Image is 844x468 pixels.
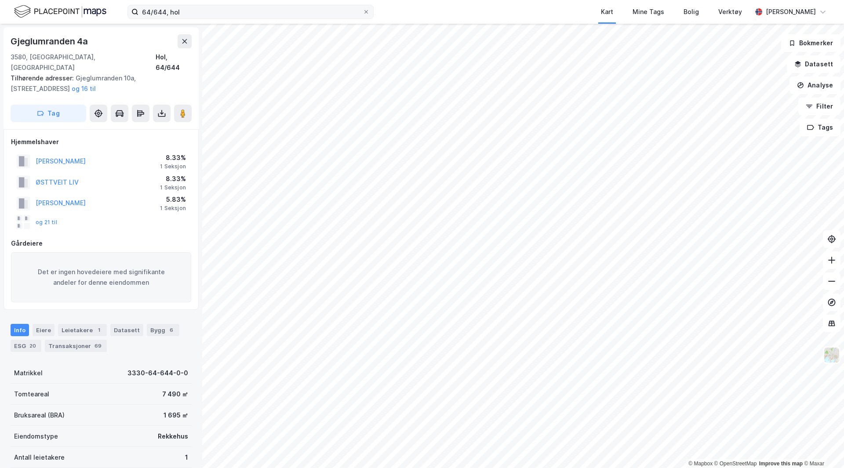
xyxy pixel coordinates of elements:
div: Gjeglumranden 10a, [STREET_ADDRESS] [11,73,185,94]
div: Rekkehus [158,431,188,442]
img: logo.f888ab2527a4732fd821a326f86c7f29.svg [14,4,106,19]
div: Gårdeiere [11,238,191,249]
div: Bolig [684,7,699,17]
div: [PERSON_NAME] [766,7,816,17]
div: Leietakere [58,324,107,336]
button: Analyse [789,76,840,94]
div: Kart [601,7,613,17]
div: Verktøy [718,7,742,17]
button: Tag [11,105,86,122]
div: Gjeglumranden 4a [11,34,90,48]
div: Eiere [33,324,55,336]
button: Datasett [787,55,840,73]
span: Tilhørende adresser: [11,74,76,82]
button: Filter [798,98,840,115]
div: 69 [93,341,103,350]
div: Antall leietakere [14,452,65,463]
div: Transaksjoner [45,340,107,352]
div: 8.33% [160,174,186,184]
div: 1 Seksjon [160,205,186,212]
div: 1 695 ㎡ [164,410,188,421]
div: Tomteareal [14,389,49,399]
div: Bygg [147,324,179,336]
div: 1 Seksjon [160,184,186,191]
div: 20 [28,341,38,350]
div: Det er ingen hovedeiere med signifikante andeler for denne eiendommen [11,252,191,302]
div: Eiendomstype [14,431,58,442]
div: 7 490 ㎡ [162,389,188,399]
div: 1 [95,326,103,334]
div: 3580, [GEOGRAPHIC_DATA], [GEOGRAPHIC_DATA] [11,52,156,73]
div: 8.33% [160,152,186,163]
div: ESG [11,340,41,352]
div: 3330-64-644-0-0 [127,368,188,378]
div: Kontrollprogram for chat [800,426,844,468]
div: Bruksareal (BRA) [14,410,65,421]
button: Bokmerker [781,34,840,52]
input: Søk på adresse, matrikkel, gårdeiere, leietakere eller personer [138,5,363,18]
img: Z [823,347,840,363]
div: 5.83% [160,194,186,205]
a: OpenStreetMap [714,461,757,467]
div: Datasett [110,324,143,336]
div: Matrikkel [14,368,43,378]
div: Info [11,324,29,336]
div: 6 [167,326,176,334]
iframe: Chat Widget [800,426,844,468]
div: Hol, 64/644 [156,52,192,73]
button: Tags [800,119,840,136]
a: Mapbox [688,461,713,467]
a: Improve this map [759,461,803,467]
div: Mine Tags [633,7,664,17]
div: Hjemmelshaver [11,137,191,147]
div: 1 [185,452,188,463]
div: 1 Seksjon [160,163,186,170]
